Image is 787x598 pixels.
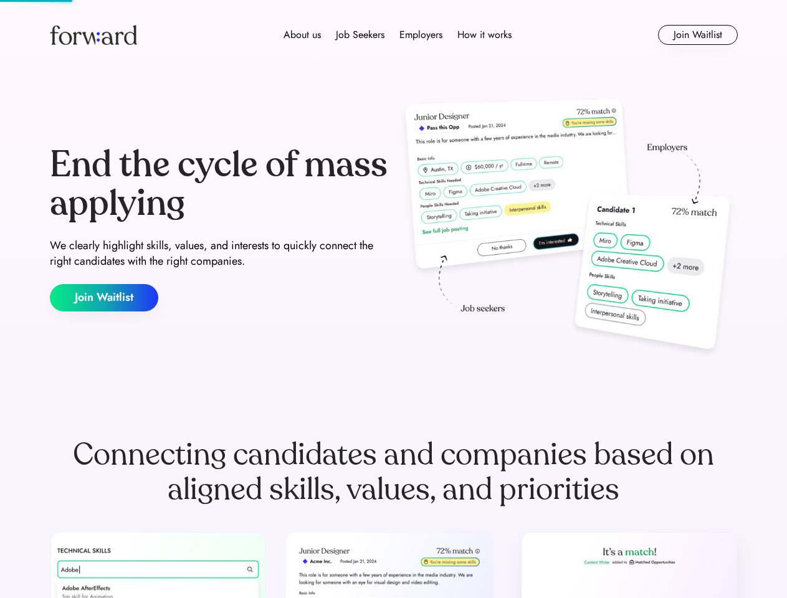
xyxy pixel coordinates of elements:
button: Join Waitlist [658,25,738,45]
div: Connecting candidates and companies based on aligned skills, values, and priorities [50,437,738,507]
button: Join Waitlist [50,284,158,311]
img: Forward logo [50,25,137,45]
div: About us [284,27,321,42]
div: End the cycle of mass applying [50,146,389,222]
img: hero-image.png [399,95,738,363]
div: Job Seekers [336,27,384,42]
div: We clearly highlight skills, values, and interests to quickly connect the right candidates with t... [50,238,389,269]
div: How it works [457,27,512,42]
div: Employers [399,27,442,42]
